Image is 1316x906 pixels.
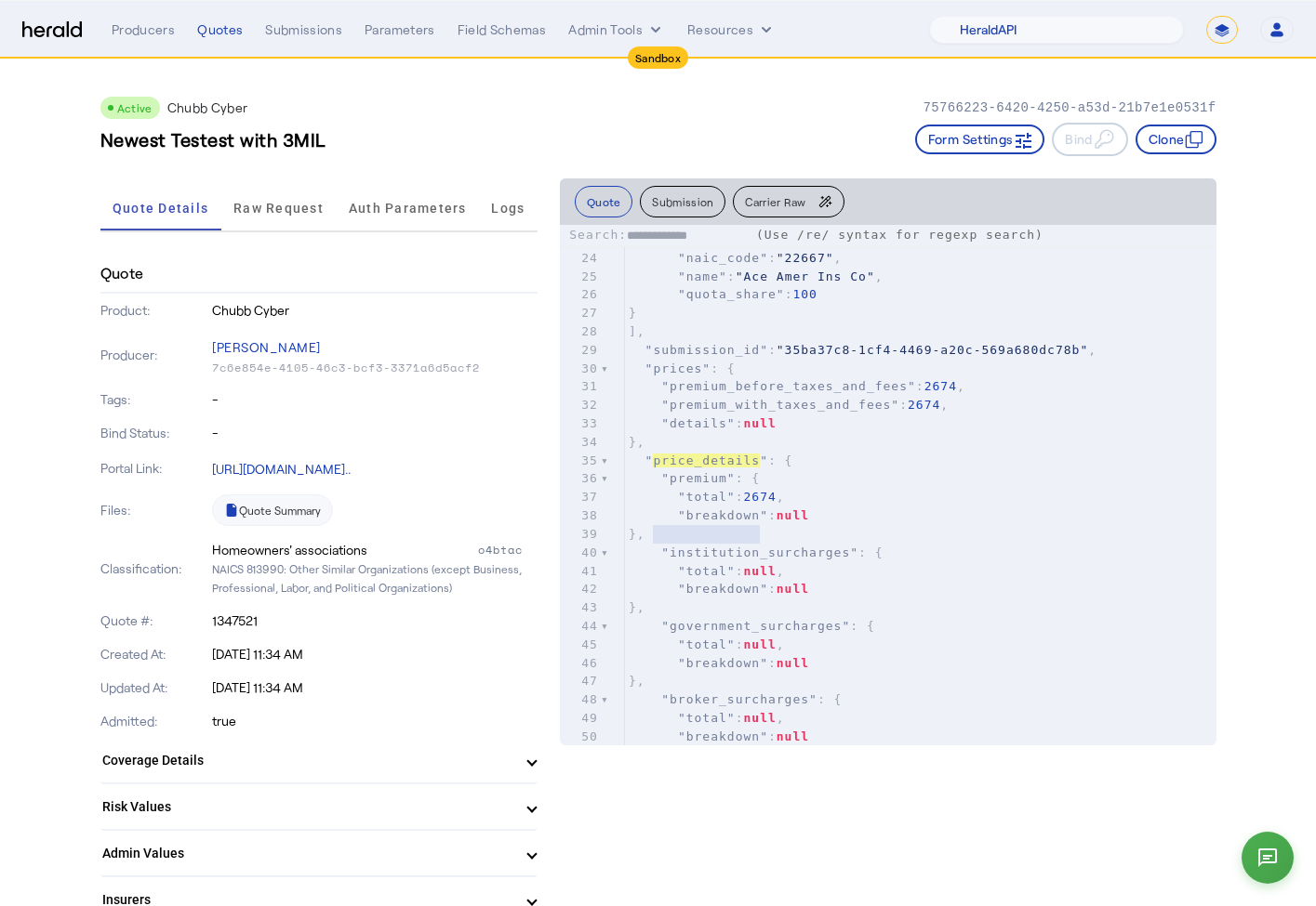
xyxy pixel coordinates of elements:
[212,611,538,630] p: 1347521
[560,525,601,544] div: 39
[212,390,538,409] p: -
[100,611,209,630] p: Quote #:
[629,471,760,485] span: : {
[560,285,601,304] div: 26
[212,541,367,559] div: Homeowners' associations
[678,711,736,725] span: "total"
[678,656,768,670] span: "breakdown"
[777,251,834,265] span: "22667"
[760,453,768,467] span: "
[560,268,601,286] div: 25
[661,692,818,706] span: "broker_surcharges"
[744,490,777,504] span: 2674
[629,619,875,633] span: : {
[560,452,601,470] div: 35
[560,672,601,690] div: 47
[629,379,965,393] span: : ,
[678,582,768,596] span: "breakdown"
[777,656,809,670] span: null
[915,125,1045,154] button: Form Settings
[924,379,957,393] span: 2674
[22,21,82,39] img: Herald Logo
[661,471,735,485] span: "premium"
[736,269,875,283] span: "Ace Amer Ins Co"
[678,729,768,743] span: "breakdown"
[777,508,809,522] span: null
[113,202,208,215] span: Quote Details
[560,469,601,488] div: 36
[629,306,637,320] span: }
[197,20,243,39] div: Quotes
[629,251,843,265] span: : ,
[100,645,209,663] p: Created At:
[629,416,777,430] span: :
[744,637,777,651] span: null
[629,637,785,651] span: : ,
[569,228,748,242] label: Search:
[560,544,601,562] div: 40
[629,324,645,338] span: ],
[560,617,601,636] div: 44
[212,335,538,361] p: [PERSON_NAME]
[560,506,601,525] div: 38
[100,126,326,152] h3: Newest Testest with 3MIL
[560,728,601,746] div: 50
[629,490,785,504] span: : ,
[100,346,209,364] p: Producer:
[100,301,209,320] p: Product:
[745,196,805,207] span: Carrier Raw
[212,301,538,320] p: Chubb Cyber
[629,545,884,559] span: : {
[560,580,601,598] div: 42
[212,461,351,477] a: [URL][DOMAIN_NAME]..
[560,322,601,341] div: 28
[365,20,435,39] div: Parameters
[233,202,324,215] span: Raw Request
[629,343,1097,357] span: : ,
[627,227,748,245] input: Search:
[265,20,342,39] div: Submissions
[629,564,785,578] span: : ,
[560,433,601,452] div: 34
[629,711,785,725] span: : ,
[1052,123,1127,156] button: Bind
[744,711,777,725] span: null
[628,46,688,69] div: Sandbox
[478,541,538,559] div: o4btac
[102,751,513,770] mat-panel-title: Coverage Details
[212,645,538,663] p: [DATE] 11:34 AM
[744,564,777,578] span: null
[117,101,153,114] span: Active
[100,738,538,782] mat-expansion-panel-header: Coverage Details
[575,186,633,217] button: Quote
[678,637,736,651] span: "total"
[560,414,601,433] div: 33
[678,508,768,522] span: "breakdown"
[560,360,601,378] div: 30
[629,269,884,283] span: : ,
[908,398,940,412] span: 2674
[212,424,538,442] p: -
[100,390,209,409] p: Tags:
[661,545,858,559] span: "institution_surcharges"
[661,379,916,393] span: "premium_before_taxes_and_fees"
[102,797,513,817] mat-panel-title: Risk Values
[629,287,818,301] span: :
[661,398,899,412] span: "premium_with_taxes_and_fees"
[645,453,654,467] span: "
[560,225,1216,745] herald-code-block: quote
[212,361,538,375] p: 7c6e854e-4105-46c3-bcf3-3371a6d5acf2
[629,361,736,375] span: : {
[491,202,525,215] span: Logs
[560,598,601,617] div: 43
[756,228,1043,242] span: (Use /re/ syntax for regexp search)
[560,377,601,396] div: 31
[661,619,850,633] span: "government_surcharges"
[100,712,209,730] p: Admitted:
[645,343,768,357] span: "submission_id"
[560,636,601,654] div: 45
[923,98,1216,117] p: 75766223-6420-4250-a53d-21b7e1e0531f
[560,488,601,506] div: 37
[100,501,209,519] p: Files:
[678,269,727,283] span: "name"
